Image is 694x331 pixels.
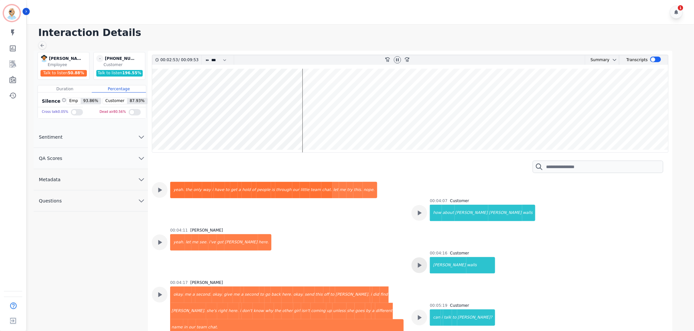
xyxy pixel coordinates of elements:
div: team [310,182,321,198]
button: QA Scores chevron down [34,148,148,169]
div: me [184,287,192,303]
div: she's [206,303,218,319]
span: Customer [103,98,127,104]
div: up [326,303,332,319]
div: 00:04:16 [430,251,447,256]
div: don't [242,303,253,319]
div: Duration [38,85,92,93]
div: Customer [450,198,469,203]
div: this [315,287,323,303]
div: Talk to listen [96,70,143,77]
div: different [375,303,393,319]
div: coming [311,303,326,319]
div: [PERSON_NAME] [49,55,82,62]
div: can [430,309,441,326]
span: Emp [67,98,81,104]
div: Customer [104,62,144,67]
div: got [217,234,224,251]
div: [PERSON_NAME]. [335,287,370,303]
div: this. [353,182,363,198]
div: unless [332,303,346,319]
span: Sentiment [34,134,68,140]
div: little [300,182,310,198]
div: 00:09:53 [180,55,198,65]
button: Sentiment chevron down [34,127,148,148]
div: get [230,182,238,198]
div: to [452,309,457,326]
div: isn't [301,303,311,319]
button: Questions chevron down [34,190,148,212]
h1: Interaction Details [38,27,687,39]
div: she [347,303,355,319]
div: other [282,303,293,319]
div: i [370,287,372,303]
div: okay. [293,287,304,303]
div: i [239,303,241,319]
div: is [271,182,276,198]
div: here. [258,234,271,251]
svg: chevron down [137,154,145,162]
svg: chevron down [137,133,145,141]
div: hold [242,182,251,198]
div: off [323,287,330,303]
span: 50.88 % [68,71,84,75]
div: Customer [450,251,469,256]
div: way [202,182,211,198]
div: 00:04:11 [170,228,188,233]
div: a [238,182,241,198]
div: Summary [585,55,609,65]
div: the [185,182,193,198]
div: a [192,287,195,303]
div: walls [522,205,535,221]
div: go [265,287,271,303]
div: to [330,287,335,303]
div: through [275,182,292,198]
div: right [217,303,228,319]
div: know [253,303,265,319]
div: Transcripts [626,55,648,65]
div: 00:02:53 [160,55,178,65]
div: goes [355,303,365,319]
span: 87.93 % [127,98,147,104]
div: [PERSON_NAME] [455,205,489,221]
div: see. [199,234,208,251]
button: Metadata chevron down [34,169,148,190]
img: Bordered avatar [4,5,20,21]
div: [PERSON_NAME] [430,257,466,273]
span: 93.86 % [81,98,101,104]
div: Percentage [92,85,146,93]
div: walls [466,257,495,273]
div: me [233,287,240,303]
div: [PERSON_NAME]. [171,303,206,319]
div: a [240,287,244,303]
div: nope. [363,182,377,198]
div: Talk to listen [40,70,87,77]
div: i've [208,234,217,251]
div: Silence [40,98,66,104]
div: talk [443,309,452,326]
div: back [271,287,282,303]
span: 196.55 % [122,71,141,75]
div: of [251,182,257,198]
div: Customer [450,303,469,308]
div: / [160,55,200,65]
div: find [380,287,389,303]
div: chat. [321,182,332,198]
div: did [372,287,380,303]
div: yeah. [171,182,185,198]
div: let [332,182,339,198]
div: girl [293,303,301,319]
div: [PERSON_NAME] [488,205,522,221]
div: people [256,182,271,198]
div: let [185,234,191,251]
div: the [274,303,282,319]
div: me [191,234,199,251]
div: 00:04:17 [170,280,188,285]
span: QA Scores [34,155,68,162]
div: to [259,287,265,303]
div: have [214,182,225,198]
div: why [265,303,274,319]
div: second. [195,287,212,303]
span: - [96,55,104,62]
div: about [442,205,455,221]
